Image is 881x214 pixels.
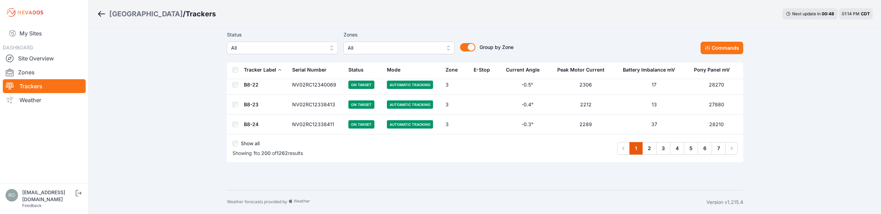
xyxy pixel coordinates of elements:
span: DASHBOARD [3,44,33,50]
a: Zones [3,65,86,79]
span: 1 [253,150,255,156]
button: Zone [446,61,463,78]
a: Feedback [22,203,42,208]
a: Weather [3,93,86,107]
img: rono@prim.com [6,189,18,201]
a: B8-24 [244,121,259,127]
button: Status [348,61,369,78]
span: All [231,44,324,52]
td: 2306 [553,75,619,95]
span: On Target [348,120,374,129]
span: Automatic Tracking [387,81,433,89]
div: 00 : 48 [822,11,834,17]
button: Battery Imbalance mV [623,61,680,78]
span: 200 [261,150,271,156]
a: 3 [656,142,670,155]
button: Serial Number [292,61,332,78]
nav: Breadcrumb [97,5,216,23]
a: 2 [642,142,656,155]
div: Serial Number [292,66,327,73]
span: Automatic Tracking [387,120,433,129]
td: -0.4° [502,95,553,115]
a: 7 [712,142,726,155]
td: 2289 [553,115,619,134]
div: Mode [387,66,400,73]
span: 1262 [277,150,288,156]
a: 4 [670,142,684,155]
td: 17 [619,75,689,95]
a: [GEOGRAPHIC_DATA] [109,9,183,19]
div: Weather forecasts provided by [227,199,706,206]
img: Nevados [6,7,44,18]
h3: Trackers [186,9,216,19]
td: NV02RC12338411 [288,115,345,134]
div: Peak Motor Current [557,66,604,73]
span: Automatic Tracking [387,100,433,109]
div: E-Stop [474,66,490,73]
span: 01:14 PM [842,11,859,16]
td: -0.3° [502,115,553,134]
label: Show all [241,140,260,147]
div: [EMAIL_ADDRESS][DOMAIN_NAME] [22,189,74,203]
div: Version v1.215.4 [706,199,743,206]
button: All [344,42,455,54]
div: Current Angle [506,66,540,73]
label: Zones [344,31,455,39]
button: Tracker Label [244,61,282,78]
label: Status [227,31,338,39]
td: 27880 [690,95,743,115]
span: On Target [348,100,374,109]
nav: Pagination [617,142,738,155]
button: E-Stop [474,61,495,78]
button: Mode [387,61,406,78]
button: Current Angle [506,61,545,78]
a: Site Overview [3,51,86,65]
span: Next update in [792,11,821,16]
a: B8-22 [244,82,259,88]
span: All [348,44,441,52]
td: 3 [441,115,469,134]
td: 3 [441,95,469,115]
span: Group by Zone [480,44,514,50]
td: 13 [619,95,689,115]
button: Pony Panel mV [694,61,735,78]
a: B8-23 [244,101,259,107]
button: Peak Motor Current [557,61,610,78]
td: 2212 [553,95,619,115]
td: NV02RC12340069 [288,75,345,95]
p: Showing to of results [232,150,303,157]
a: 6 [698,142,712,155]
div: Zone [446,66,458,73]
a: 5 [684,142,698,155]
div: Pony Panel mV [694,66,730,73]
td: 28210 [690,115,743,134]
td: 37 [619,115,689,134]
button: Commands [701,42,743,54]
a: Trackers [3,79,86,93]
td: 3 [441,75,469,95]
div: Status [348,66,364,73]
td: -0.5° [502,75,553,95]
span: / [183,9,186,19]
div: Tracker Label [244,66,276,73]
span: CDT [861,11,870,16]
a: 1 [629,142,643,155]
span: On Target [348,81,374,89]
div: Battery Imbalance mV [623,66,675,73]
button: All [227,42,338,54]
a: My Sites [3,25,86,42]
td: NV02RC12338413 [288,95,345,115]
td: 28270 [690,75,743,95]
